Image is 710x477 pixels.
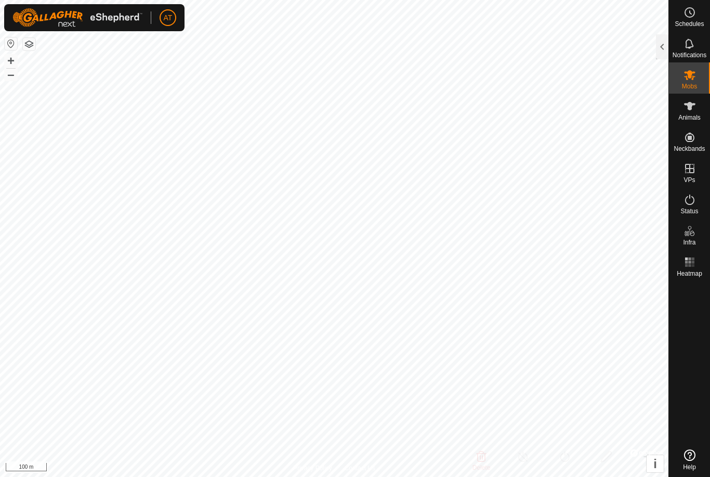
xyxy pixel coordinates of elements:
span: Neckbands [674,146,705,152]
button: Reset Map [5,37,17,50]
span: AT [164,12,173,23]
span: Animals [678,114,701,121]
span: Notifications [673,52,706,58]
a: Help [669,445,710,474]
span: VPs [683,177,695,183]
button: – [5,68,17,81]
span: i [653,457,657,471]
button: + [5,55,17,67]
span: Status [680,208,698,214]
span: Mobs [682,83,697,89]
img: Gallagher Logo [12,8,142,27]
a: Contact Us [345,463,375,473]
span: Schedules [675,21,704,27]
span: Heatmap [677,270,702,277]
span: Infra [683,239,695,246]
button: Map Layers [23,38,35,50]
span: Help [683,464,696,470]
a: Privacy Policy [293,463,332,473]
button: i [647,455,664,472]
